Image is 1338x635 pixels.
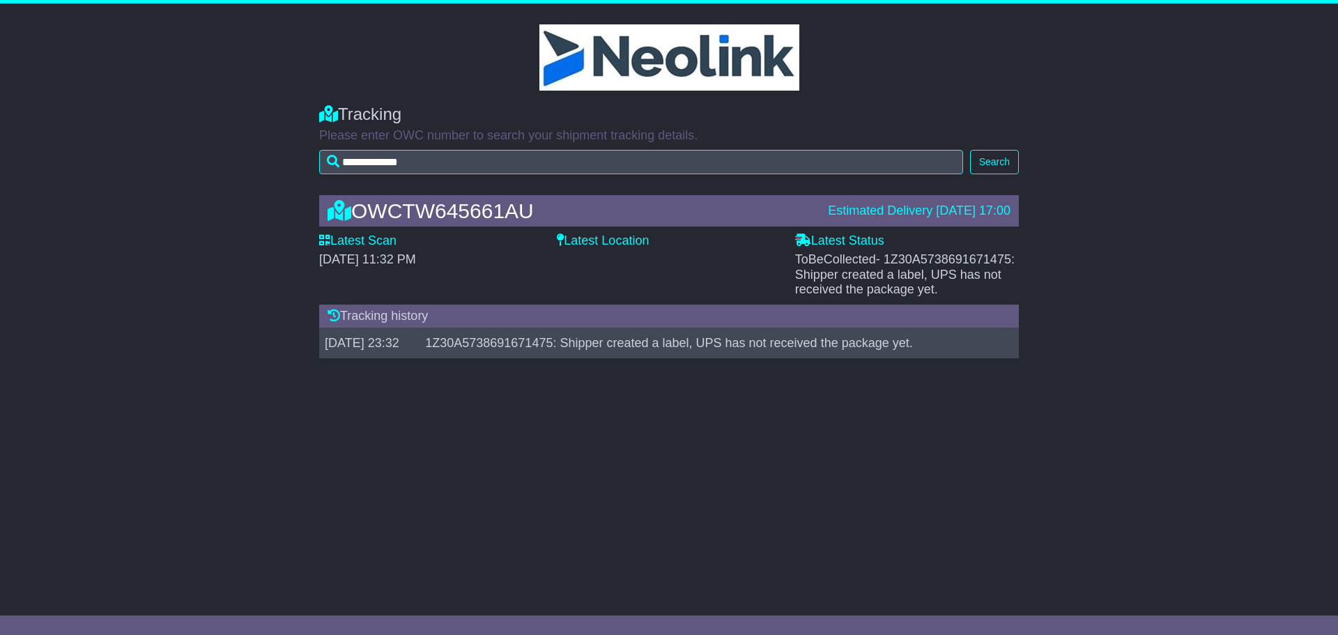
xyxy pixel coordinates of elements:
label: Latest Location [557,234,649,249]
div: Tracking history [319,305,1019,328]
div: Tracking [319,105,1019,125]
span: [DATE] 11:32 PM [319,252,416,266]
label: Latest Status [795,234,884,249]
label: Latest Scan [319,234,397,249]
td: [DATE] 23:32 [319,328,420,359]
div: OWCTW645661AU [321,199,821,222]
div: Estimated Delivery [DATE] 17:00 [828,204,1010,219]
span: ToBeCollected [795,252,1015,296]
button: Search [970,150,1019,174]
p: Please enter OWC number to search your shipment tracking details. [319,128,1019,144]
td: 1Z30A5738691671475: Shipper created a label, UPS has not received the package yet. [420,328,1006,359]
img: Light [539,24,799,91]
span: - 1Z30A5738691671475: Shipper created a label, UPS has not received the package yet. [795,252,1015,296]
